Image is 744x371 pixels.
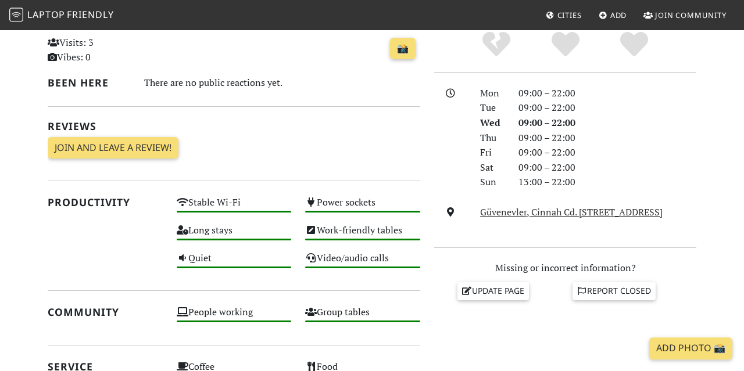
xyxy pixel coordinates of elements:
[298,194,427,222] div: Power sockets
[473,160,512,175] div: Sat
[298,304,427,332] div: Group tables
[610,10,627,20] span: Add
[512,175,703,190] div: 13:00 – 22:00
[170,304,299,332] div: People working
[557,10,582,20] span: Cities
[473,145,512,160] div: Fri
[512,100,703,116] div: 09:00 – 22:00
[48,35,163,65] p: Visits: 3 Vibes: 0
[48,196,163,208] h2: Productivity
[67,8,113,21] span: Friendly
[531,30,600,59] div: Yes
[457,282,530,300] a: Update page
[480,206,663,218] a: Güvenevler, Cinnah Cd. [STREET_ADDRESS]
[594,5,632,26] a: Add
[473,116,512,131] div: Wed
[473,86,512,101] div: Mon
[27,8,65,21] span: Laptop
[298,222,427,250] div: Work-friendly tables
[473,131,512,146] div: Thu
[298,250,427,278] div: Video/audio calls
[48,137,178,159] a: Join and leave a review!
[512,86,703,101] div: 09:00 – 22:00
[48,77,130,89] h2: Been here
[512,116,703,131] div: 09:00 – 22:00
[170,222,299,250] div: Long stays
[390,38,416,60] a: 📸
[48,120,420,132] h2: Reviews
[170,250,299,278] div: Quiet
[541,5,586,26] a: Cities
[473,175,512,190] div: Sun
[512,145,703,160] div: 09:00 – 22:00
[9,5,114,26] a: LaptopFriendly LaptopFriendly
[462,30,531,59] div: No
[512,131,703,146] div: 09:00 – 22:00
[512,160,703,175] div: 09:00 – 22:00
[9,8,23,21] img: LaptopFriendly
[639,5,731,26] a: Join Community
[473,100,512,116] div: Tue
[48,306,163,318] h2: Community
[144,74,420,91] div: There are no public reactions yet.
[600,30,669,59] div: Definitely!
[434,261,696,276] p: Missing or incorrect information?
[170,194,299,222] div: Stable Wi-Fi
[655,10,727,20] span: Join Community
